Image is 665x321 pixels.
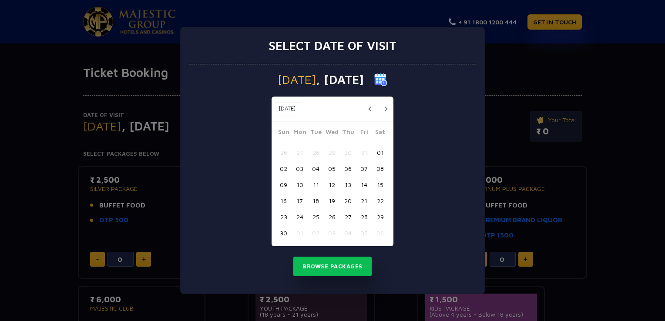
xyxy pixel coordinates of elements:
[372,144,388,160] button: 01
[292,225,308,241] button: 01
[308,127,324,139] span: Tue
[340,209,356,225] button: 27
[340,144,356,160] button: 30
[340,193,356,209] button: 20
[292,177,308,193] button: 10
[324,209,340,225] button: 26
[308,160,324,177] button: 04
[275,160,292,177] button: 02
[372,160,388,177] button: 08
[308,209,324,225] button: 25
[356,160,372,177] button: 07
[293,257,372,277] button: Browse Packages
[356,225,372,241] button: 05
[269,38,396,53] h3: Select date of visit
[324,127,340,139] span: Wed
[308,177,324,193] button: 11
[275,127,292,139] span: Sun
[275,209,292,225] button: 23
[275,225,292,241] button: 30
[374,73,387,86] img: calender icon
[356,177,372,193] button: 14
[356,193,372,209] button: 21
[324,177,340,193] button: 12
[316,74,364,86] span: , [DATE]
[324,225,340,241] button: 03
[340,160,356,177] button: 06
[372,225,388,241] button: 06
[356,144,372,160] button: 31
[292,209,308,225] button: 24
[275,177,292,193] button: 09
[308,225,324,241] button: 02
[275,144,292,160] button: 26
[340,127,356,139] span: Thu
[275,193,292,209] button: 16
[308,193,324,209] button: 18
[324,160,340,177] button: 05
[292,193,308,209] button: 17
[372,209,388,225] button: 29
[292,144,308,160] button: 27
[372,127,388,139] span: Sat
[372,193,388,209] button: 22
[340,225,356,241] button: 04
[340,177,356,193] button: 13
[274,102,300,115] button: [DATE]
[292,127,308,139] span: Mon
[324,193,340,209] button: 19
[292,160,308,177] button: 03
[308,144,324,160] button: 28
[278,74,316,86] span: [DATE]
[356,209,372,225] button: 28
[356,127,372,139] span: Fri
[372,177,388,193] button: 15
[324,144,340,160] button: 29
